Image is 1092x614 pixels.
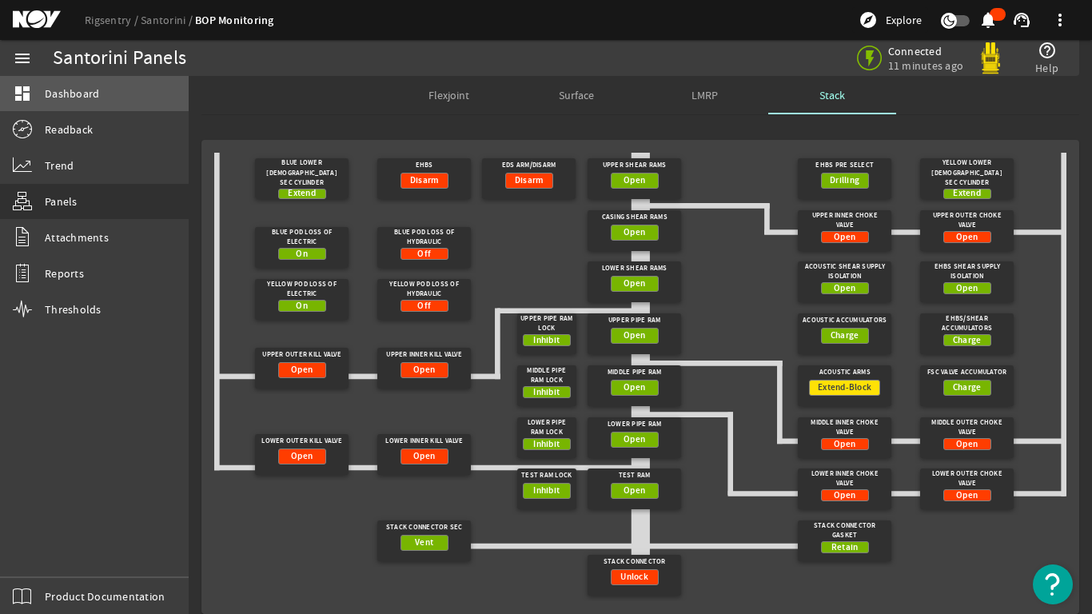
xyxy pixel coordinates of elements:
span: Open [291,449,313,464]
span: Drilling [830,173,859,189]
a: Rigsentry [85,13,141,27]
div: Stack Connector Sec [382,520,467,535]
button: Explore [852,7,928,33]
span: Connected [888,44,964,58]
div: Lower Shear Rams [592,261,677,276]
span: Stack [819,90,845,101]
div: Upper Shear Rams [592,158,677,173]
a: BOP Monitoring [195,13,274,28]
span: Disarm [515,173,544,189]
div: EHBS/Shear Accumulators [925,313,1010,334]
span: Extend [288,185,316,201]
span: Inhibit [533,385,560,401]
span: Help [1035,60,1058,76]
span: Vent [415,535,433,551]
div: Middle Pipe Ram [592,365,677,380]
span: Open [413,362,435,378]
span: Reports [45,265,84,281]
div: Middle Pipe Ram Lock [520,365,573,386]
div: Yellow Pod Loss of Hydraulic [382,279,467,300]
span: Open [624,483,645,499]
span: Panels [45,193,78,209]
div: Lower Pipe Ram Lock [520,417,573,438]
span: 11 minutes ago [888,58,964,73]
span: Retain [831,540,859,556]
span: Open [956,437,978,453]
div: Casing Shear Rams [592,210,677,225]
span: Readback [45,122,93,138]
span: Open [834,488,855,504]
div: Acoustic Accumulators [803,313,887,328]
span: Explore [886,12,922,28]
span: On [296,246,308,262]
div: Upper Pipe Ram Lock [520,313,573,334]
span: Off [417,298,431,314]
span: Open [291,362,313,378]
div: EHBS [382,158,467,173]
span: Open [413,449,435,464]
span: Disarm [410,173,439,189]
div: Lower Pipe Ram [592,417,677,432]
div: EHBS Shear Supply Isolation [925,261,1010,282]
div: Upper Outer Choke Valve [925,210,1010,231]
span: Unlock [620,569,648,585]
span: Product Documentation [45,588,165,604]
a: Santorini [141,13,195,27]
div: Test Ram Lock [520,468,573,483]
div: Middle Inner Choke Valve [803,417,887,438]
span: LMRP [691,90,718,101]
span: Attachments [45,229,109,245]
div: Lower Inner Kill Valve [382,434,467,449]
div: Lower Inner Choke Valve [803,468,887,489]
mat-icon: support_agent [1012,10,1031,30]
span: Off [417,246,431,262]
span: Open [834,281,855,297]
span: Open [834,437,855,453]
span: Open [624,173,645,189]
mat-icon: menu [13,49,32,68]
div: Lower Outer Kill Valve [260,434,345,449]
div: Acoustic Arms [803,365,887,380]
div: FSC Valve Accumulator [925,365,1010,380]
span: Thresholds [45,301,102,317]
img: Yellowpod.svg [974,42,1006,74]
div: EHBS Pre Select [803,158,887,173]
span: Inhibit [533,333,560,349]
mat-icon: help_outline [1038,41,1057,60]
span: Charge [953,380,982,396]
div: Stack Connector [592,555,677,569]
span: Trend [45,157,74,173]
span: Open [956,281,978,297]
div: Lower Outer Choke Valve [925,468,1010,489]
div: Middle Outer Choke Valve [925,417,1010,438]
span: Inhibit [533,437,560,453]
div: Test Ram [592,468,677,483]
div: Santorini Panels [53,50,186,66]
mat-icon: explore [859,10,878,30]
div: Blue Pod Loss of Hydraulic [382,227,467,248]
div: Upper Outer Kill Valve [260,348,345,362]
span: Open [624,432,645,448]
span: Extend-Block [818,380,871,396]
span: On [296,298,308,314]
div: Yellow Lower [DEMOGRAPHIC_DATA] Sec Cylinder [925,158,1010,189]
div: Upper Pipe Ram [592,313,677,328]
span: Inhibit [533,483,560,499]
span: Open [956,229,978,245]
div: Stack Connector Gasket [803,520,887,541]
button: more_vert [1041,1,1079,39]
span: Open [956,488,978,504]
div: Acoustic Shear Supply Isolation [803,261,887,282]
span: Extend [953,185,981,201]
span: Charge [831,328,859,344]
div: Yellow Pod Loss of Electric [260,279,345,300]
span: Surface [559,90,594,101]
span: Dashboard [45,86,99,102]
div: EDS Arm/Disarm [487,158,572,173]
span: Open [624,225,645,241]
mat-icon: notifications [978,10,998,30]
span: Open [624,276,645,292]
span: Charge [953,333,982,349]
span: Flexjoint [428,90,469,101]
span: Open [624,380,645,396]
